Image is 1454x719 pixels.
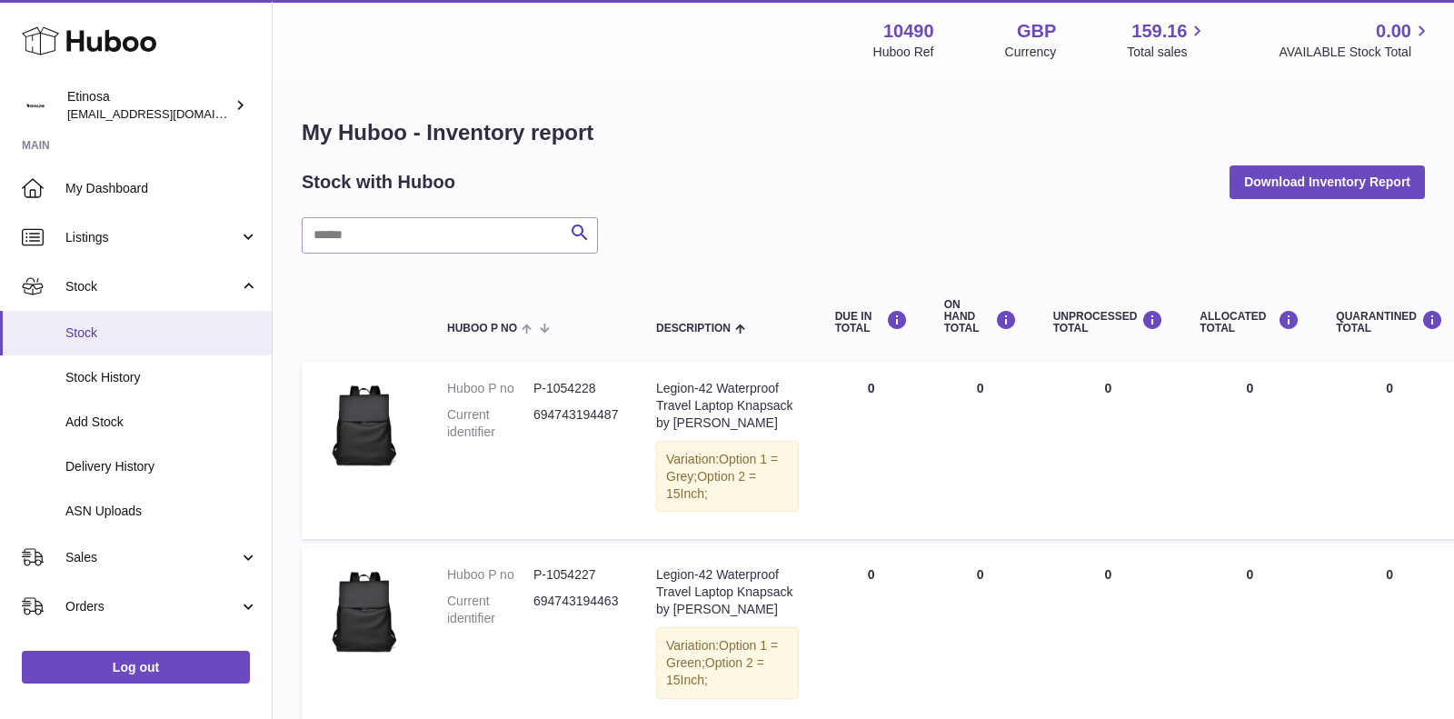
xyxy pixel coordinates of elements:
[656,566,799,618] div: Legion-42 Waterproof Travel Laptop Knapsack by [PERSON_NAME]
[1386,381,1393,395] span: 0
[65,278,239,295] span: Stock
[1181,362,1318,539] td: 0
[1035,362,1182,539] td: 0
[320,566,411,657] img: product image
[1376,19,1411,44] span: 0.00
[533,566,620,584] dd: P-1054227
[22,651,250,684] a: Log out
[302,118,1425,147] h1: My Huboo - Inventory report
[835,310,908,335] div: DUE IN TOTAL
[447,323,517,335] span: Huboo P no
[65,549,239,566] span: Sales
[1279,44,1432,61] span: AVAILABLE Stock Total
[65,458,258,475] span: Delivery History
[656,627,799,699] div: Variation:
[65,180,258,197] span: My Dashboard
[533,593,620,627] dd: 694743194463
[656,323,731,335] span: Description
[65,369,258,386] span: Stock History
[1127,44,1208,61] span: Total sales
[65,503,258,520] span: ASN Uploads
[1336,310,1443,335] div: QUARANTINED Total
[883,19,934,44] strong: 10490
[666,452,778,484] span: Option 1 = Grey;
[873,44,934,61] div: Huboo Ref
[656,380,799,432] div: Legion-42 Waterproof Travel Laptop Knapsack by [PERSON_NAME]
[926,362,1035,539] td: 0
[1127,19,1208,61] a: 159.16 Total sales
[67,106,267,121] span: [EMAIL_ADDRESS][DOMAIN_NAME]
[447,406,533,441] dt: Current identifier
[1053,310,1164,335] div: UNPROCESSED Total
[666,638,778,670] span: Option 1 = Green;
[1200,310,1300,335] div: ALLOCATED Total
[817,362,926,539] td: 0
[1131,19,1187,44] span: 159.16
[65,325,258,342] span: Stock
[65,414,258,431] span: Add Stock
[666,469,756,501] span: Option 2 = 15Inch;
[67,88,231,123] div: Etinosa
[302,170,455,195] h2: Stock with Huboo
[1386,567,1393,582] span: 0
[1230,165,1425,198] button: Download Inventory Report
[944,299,1017,335] div: ON HAND Total
[666,655,764,687] span: Option 2 = 15Inch;
[65,229,239,246] span: Listings
[447,380,533,397] dt: Huboo P no
[656,441,799,513] div: Variation:
[320,380,411,471] img: product image
[22,92,49,119] img: Wolphuk@gmail.com
[533,406,620,441] dd: 694743194487
[447,566,533,584] dt: Huboo P no
[1017,19,1056,44] strong: GBP
[447,593,533,627] dt: Current identifier
[533,380,620,397] dd: P-1054228
[65,598,239,615] span: Orders
[1279,19,1432,61] a: 0.00 AVAILABLE Stock Total
[1005,44,1057,61] div: Currency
